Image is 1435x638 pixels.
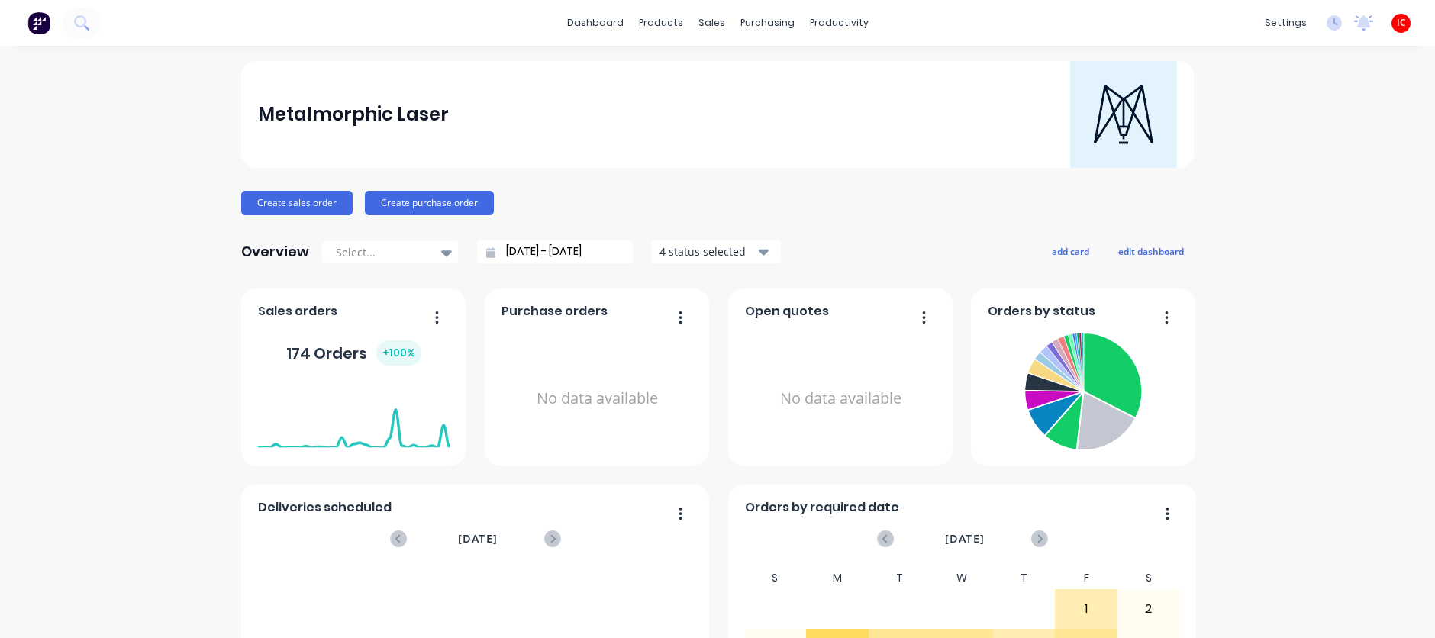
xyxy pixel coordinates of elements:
[745,327,937,471] div: No data available
[733,11,802,34] div: purchasing
[802,11,876,34] div: productivity
[1055,567,1117,589] div: F
[258,498,392,517] span: Deliveries scheduled
[241,237,309,267] div: Overview
[945,530,985,547] span: [DATE]
[1397,16,1406,30] span: IC
[988,302,1095,321] span: Orders by status
[501,327,693,471] div: No data available
[1056,590,1117,628] div: 1
[691,11,733,34] div: sales
[258,99,449,130] div: Metalmorphic Laser
[559,11,631,34] a: dashboard
[1117,567,1180,589] div: S
[258,302,337,321] span: Sales orders
[745,302,829,321] span: Open quotes
[1118,590,1179,628] div: 2
[1108,241,1194,261] button: edit dashboard
[631,11,691,34] div: products
[501,302,608,321] span: Purchase orders
[458,530,498,547] span: [DATE]
[27,11,50,34] img: Factory
[1257,11,1314,34] div: settings
[241,191,353,215] button: Create sales order
[993,567,1056,589] div: T
[1070,61,1177,168] img: Metalmorphic Laser
[806,567,869,589] div: M
[286,340,421,366] div: 174 Orders
[1042,241,1099,261] button: add card
[651,240,781,263] button: 4 status selected
[365,191,494,215] button: Create purchase order
[659,243,756,259] div: 4 status selected
[744,567,807,589] div: S
[869,567,931,589] div: T
[745,498,899,517] span: Orders by required date
[376,340,421,366] div: + 100 %
[930,567,993,589] div: W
